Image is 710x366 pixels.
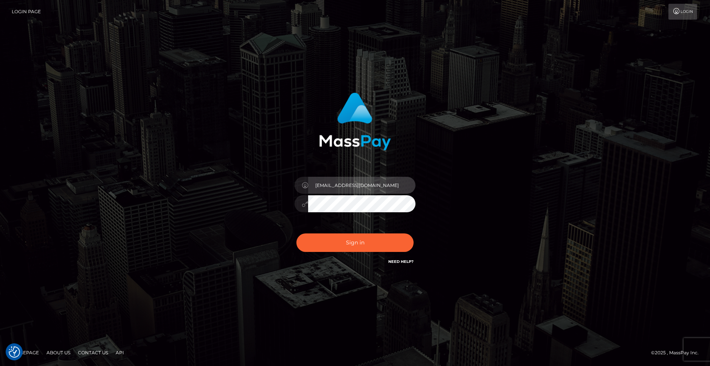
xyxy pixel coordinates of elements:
[308,177,415,194] input: Username...
[9,346,20,358] button: Consent Preferences
[43,347,73,358] a: About Us
[388,259,414,264] a: Need Help?
[668,4,697,20] a: Login
[651,349,704,357] div: © 2025 , MassPay Inc.
[75,347,111,358] a: Contact Us
[296,233,414,252] button: Sign in
[9,346,20,358] img: Revisit consent button
[8,347,42,358] a: Homepage
[319,93,391,150] img: MassPay Login
[113,347,127,358] a: API
[12,4,41,20] a: Login Page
